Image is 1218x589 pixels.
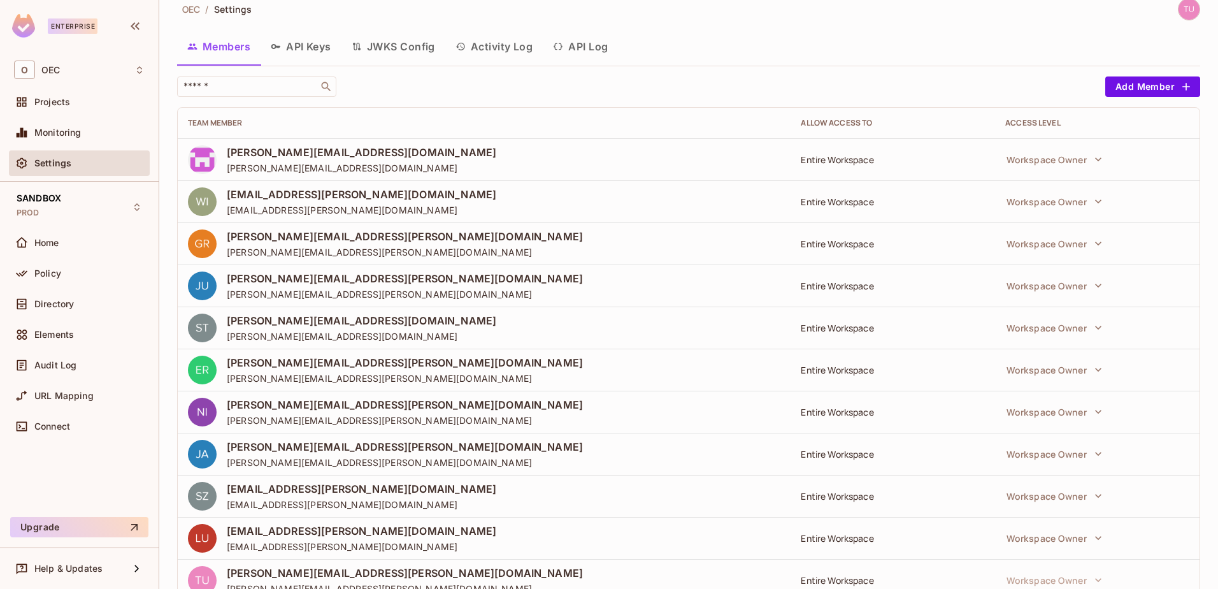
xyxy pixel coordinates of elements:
[188,398,217,426] img: 3943d0ac661eb9fe02c21b278fdb5579
[801,280,985,292] div: Entire Workspace
[1000,315,1108,340] button: Workspace Owner
[801,490,985,502] div: Entire Workspace
[1000,441,1108,467] button: Workspace Owner
[10,517,148,537] button: Upgrade
[1000,273,1108,298] button: Workspace Owner
[227,524,496,538] span: [EMAIL_ADDRESS][PERSON_NAME][DOMAIN_NAME]
[14,61,35,79] span: O
[801,196,985,208] div: Entire Workspace
[182,3,200,15] span: OEC
[1005,118,1189,128] div: Access Level
[205,3,208,15] li: /
[801,154,985,166] div: Entire Workspace
[227,566,583,580] span: [PERSON_NAME][EMAIL_ADDRESS][PERSON_NAME][DOMAIN_NAME]
[48,18,97,34] div: Enterprise
[261,31,341,62] button: API Keys
[188,229,217,258] img: 99ea79666c775284cd2f9b12677b5e13
[227,246,583,258] span: [PERSON_NAME][EMAIL_ADDRESS][PERSON_NAME][DOMAIN_NAME]
[445,31,543,62] button: Activity Log
[34,564,103,574] span: Help & Updates
[801,364,985,376] div: Entire Workspace
[801,532,985,544] div: Entire Workspace
[188,118,780,128] div: Team Member
[34,238,59,248] span: Home
[188,145,217,174] img: 138806719
[177,31,261,62] button: Members
[227,272,583,286] span: [PERSON_NAME][EMAIL_ADDRESS][PERSON_NAME][DOMAIN_NAME]
[227,456,583,469] span: [PERSON_NAME][EMAIL_ADDRESS][PERSON_NAME][DOMAIN_NAME]
[34,127,82,138] span: Monitoring
[188,272,217,300] img: e9504ceebd69b0b634ab6d538f061a7e
[188,356,217,384] img: bf60eb471665c530fa8fd718628c7b57
[1000,231,1108,256] button: Workspace Owner
[801,406,985,418] div: Entire Workspace
[227,330,496,342] span: [PERSON_NAME][EMAIL_ADDRESS][DOMAIN_NAME]
[1000,399,1108,425] button: Workspace Owner
[227,162,496,174] span: [PERSON_NAME][EMAIL_ADDRESS][DOMAIN_NAME]
[227,145,496,159] span: [PERSON_NAME][EMAIL_ADDRESS][DOMAIN_NAME]
[227,372,583,384] span: [PERSON_NAME][EMAIL_ADDRESS][PERSON_NAME][DOMAIN_NAME]
[801,574,985,586] div: Entire Workspace
[227,498,496,511] span: [EMAIL_ADDRESS][PERSON_NAME][DOMAIN_NAME]
[12,14,35,38] img: SReyMgAAAABJRU5ErkJggg==
[34,97,70,107] span: Projects
[341,31,445,62] button: JWKS Config
[1000,483,1108,509] button: Workspace Owner
[227,204,496,216] span: [EMAIL_ADDRESS][PERSON_NAME][DOMAIN_NAME]
[227,440,583,454] span: [PERSON_NAME][EMAIL_ADDRESS][PERSON_NAME][DOMAIN_NAME]
[17,193,61,203] span: SANDBOX
[1105,76,1200,97] button: Add Member
[227,356,583,370] span: [PERSON_NAME][EMAIL_ADDRESS][PERSON_NAME][DOMAIN_NAME]
[34,421,70,432] span: Connect
[188,314,217,342] img: d41ef654816d94bf3559538b63170ee7
[227,541,496,553] span: [EMAIL_ADDRESS][PERSON_NAME][DOMAIN_NAME]
[1000,189,1108,214] button: Workspace Owner
[34,360,76,370] span: Audit Log
[227,288,583,300] span: [PERSON_NAME][EMAIL_ADDRESS][PERSON_NAME][DOMAIN_NAME]
[227,482,496,496] span: [EMAIL_ADDRESS][PERSON_NAME][DOMAIN_NAME]
[41,65,60,75] span: Workspace: OEC
[1000,357,1108,382] button: Workspace Owner
[1000,525,1108,551] button: Workspace Owner
[227,187,496,201] span: [EMAIL_ADDRESS][PERSON_NAME][DOMAIN_NAME]
[17,208,39,218] span: PROD
[188,440,217,469] img: 590a4955767d255f1082a3f48af1d9b6
[188,482,217,511] img: a24123cfd17764f750053d64a1c9d49d
[227,414,583,426] span: [PERSON_NAME][EMAIL_ADDRESS][PERSON_NAME][DOMAIN_NAME]
[227,314,496,328] span: [PERSON_NAME][EMAIL_ADDRESS][DOMAIN_NAME]
[34,268,61,279] span: Policy
[801,448,985,460] div: Entire Workspace
[1000,147,1108,172] button: Workspace Owner
[34,391,94,401] span: URL Mapping
[34,330,74,340] span: Elements
[801,238,985,250] div: Entire Workspace
[188,524,217,553] img: 663b6869702325b5cd8993f4e935670d
[34,299,74,309] span: Directory
[543,31,618,62] button: API Log
[214,3,252,15] span: Settings
[801,118,985,128] div: Allow Access to
[227,398,583,412] span: [PERSON_NAME][EMAIL_ADDRESS][PERSON_NAME][DOMAIN_NAME]
[801,322,985,334] div: Entire Workspace
[188,187,217,216] img: 79854147a68674f5637c03192324f4e3
[227,229,583,244] span: [PERSON_NAME][EMAIL_ADDRESS][PERSON_NAME][DOMAIN_NAME]
[34,158,71,168] span: Settings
